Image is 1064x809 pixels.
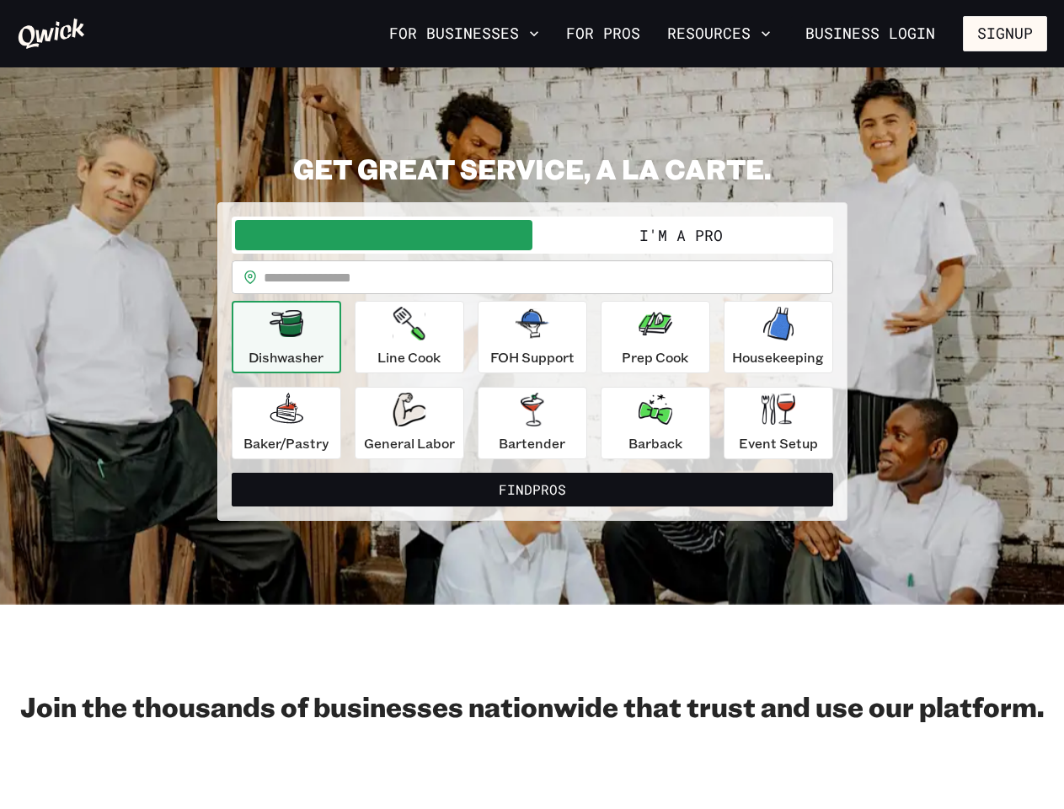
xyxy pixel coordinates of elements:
p: FOH Support [490,347,575,367]
button: I'm a Pro [532,220,830,250]
button: Event Setup [724,387,833,459]
p: Line Cook [377,347,441,367]
button: I'm a Business [235,220,532,250]
button: Resources [660,19,778,48]
button: Baker/Pastry [232,387,341,459]
button: Line Cook [355,301,464,373]
p: Dishwasher [249,347,323,367]
p: General Labor [364,433,455,453]
button: General Labor [355,387,464,459]
button: FOH Support [478,301,587,373]
button: Barback [601,387,710,459]
p: Prep Cook [622,347,688,367]
button: Dishwasher [232,301,341,373]
p: Housekeeping [732,347,824,367]
button: For Businesses [382,19,546,48]
button: Signup [963,16,1047,51]
p: Baker/Pastry [243,433,329,453]
a: For Pros [559,19,647,48]
a: Business Login [791,16,949,51]
p: Barback [628,433,682,453]
button: Housekeeping [724,301,833,373]
p: Event Setup [739,433,818,453]
h2: GET GREAT SERVICE, A LA CARTE. [217,152,847,185]
h2: Join the thousands of businesses nationwide that trust and use our platform. [17,689,1047,723]
button: FindPros [232,473,833,506]
p: Bartender [499,433,565,453]
button: Prep Cook [601,301,710,373]
button: Bartender [478,387,587,459]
